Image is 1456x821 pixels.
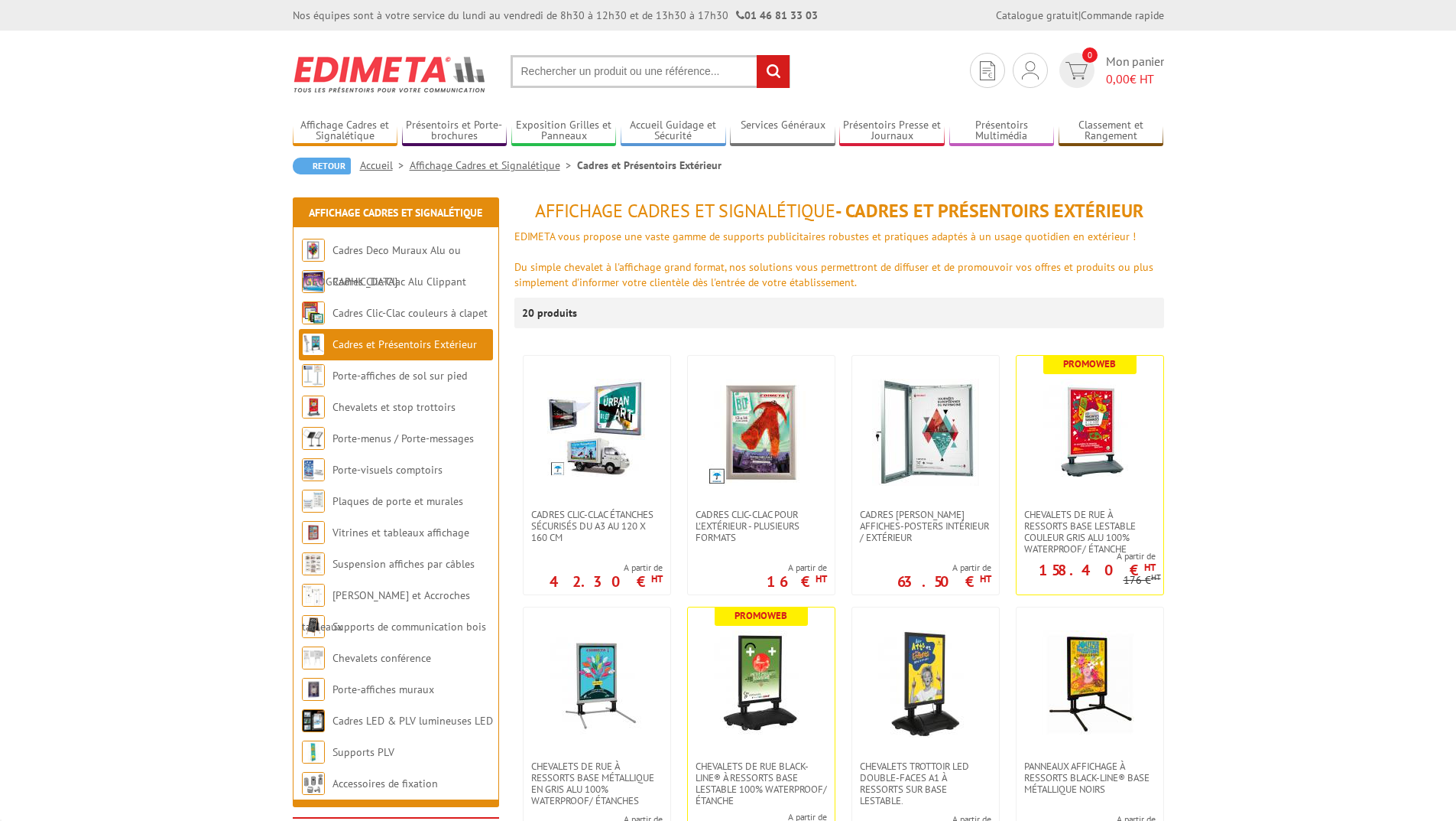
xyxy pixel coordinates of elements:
[1036,630,1143,738] img: Panneaux affichage à ressorts Black-Line® base métallique Noirs
[621,119,726,144] a: Accueil Guidage et Sécurité
[1151,572,1161,582] sup: HT
[860,509,991,543] span: Cadres [PERSON_NAME] affiches-posters intérieur / extérieur
[410,158,577,172] a: Affichage Cadres et Signalétique
[688,509,835,543] a: Cadres Clic-Clac pour l'extérieur - PLUSIEURS FORMATS
[872,630,979,738] img: Chevalets Trottoir LED double-faces A1 à ressorts sur base lestable.
[736,8,818,22] strong: 01 46 81 33 03
[872,379,979,486] img: Cadres vitrines affiches-posters intérieur / extérieur
[1022,61,1039,80] img: devis rapide
[511,119,617,144] a: Exposition Grilles et Panneaux
[1017,509,1163,555] a: Chevalets de rue à ressorts base lestable couleur Gris Alu 100% waterproof/ étanche
[332,620,486,634] a: Supports de communication bois
[332,275,466,288] a: Cadres Clic-Clac Alu Clippant
[302,396,325,419] img: Chevalets et stop trottoirs
[332,651,431,665] a: Chevalets conférence
[514,259,1164,290] div: Du simple chevalet à l'affichage grand format, nos solutions vous permettront de diffuser et de p...
[531,509,663,543] span: Cadres Clic-Clac étanches sécurisés du A3 au 120 x 160 cm
[1082,47,1098,63] span: 0
[332,432,474,445] a: Porte-menus / Porte-messages
[897,562,991,574] span: A partir de
[293,158,351,174] a: Retour
[293,46,488,103] img: Edimeta
[1106,70,1164,88] span: € HT
[1065,62,1088,80] img: devis rapide
[550,577,663,586] p: 42.30 €
[332,777,438,790] a: Accessoires de fixation
[332,369,467,383] a: Porte-affiches de sol sur pied
[302,709,325,732] img: Cadres LED & PLV lumineuses LED
[730,119,835,144] a: Services Généraux
[688,761,835,806] a: Chevalets de rue Black-Line® à ressorts base lestable 100% WATERPROOF/ Étanche
[547,379,647,478] img: Cadres Clic-Clac étanches sécurisés du A3 au 120 x 160 cm
[996,8,1164,23] div: |
[302,772,325,795] img: Accessoires de fixation
[1056,53,1164,88] a: devis rapide 0 Mon panier 0,00€ HT
[332,714,493,728] a: Cadres LED & PLV lumineuses LED
[302,364,325,387] img: Porte-affiches de sol sur pied
[897,577,991,586] p: 63.50 €
[514,201,1164,221] h1: - Cadres et Présentoirs Extérieur
[302,490,325,513] img: Plaques de porte et murales
[734,609,787,622] b: Promoweb
[1036,379,1143,486] img: Chevalets de rue à ressorts base lestable couleur Gris Alu 100% waterproof/ étanche
[302,333,325,356] img: Cadres et Présentoirs Extérieur
[1124,575,1161,586] p: 176 €
[949,119,1055,144] a: Présentoirs Multimédia
[980,61,995,80] img: devis rapide
[302,301,325,324] img: Cadres Clic-Clac couleurs à clapet
[302,588,470,634] a: [PERSON_NAME] et Accroches tableaux
[1017,761,1163,795] a: Panneaux affichage à ressorts Black-Line® base métallique Noirs
[302,552,325,575] img: Suspension affiches par câbles
[302,647,325,670] img: Chevalets conférence
[302,458,325,481] img: Porte-visuels comptoirs
[577,158,722,173] li: Cadres et Présentoirs Extérieur
[332,557,475,571] a: Suspension affiches par câbles
[302,678,325,701] img: Porte-affiches muraux
[1106,71,1130,86] span: 0,00
[360,158,410,172] a: Accueil
[852,761,999,806] a: Chevalets Trottoir LED double-faces A1 à ressorts sur base lestable.
[543,630,650,738] img: Chevalets de rue à ressorts base métallique en Gris Alu 100% WATERPROOF/ Étanches
[757,55,790,88] input: rechercher
[767,577,827,586] p: 16 €
[332,526,469,539] a: Vitrines et tableaux affichage
[1106,53,1164,88] span: Mon panier
[514,229,1164,244] div: EDIMETA vous propose une vaste gamme de supports publicitaires robustes et pratiques adaptés à un...
[1059,119,1164,144] a: Classement et Rangement
[293,8,818,23] div: Nos équipes sont à votre service du lundi au vendredi de 8h30 à 12h30 et de 13h30 à 17h30
[1024,761,1156,795] span: Panneaux affichage à ressorts Black-Line® base métallique Noirs
[302,521,325,544] img: Vitrines et tableaux affichage
[524,761,670,806] a: Chevalets de rue à ressorts base métallique en Gris Alu 100% WATERPROOF/ Étanches
[1024,509,1156,555] span: Chevalets de rue à ressorts base lestable couleur Gris Alu 100% waterproof/ étanche
[1039,565,1156,575] p: 158.40 €
[293,119,398,144] a: Affichage Cadres et Signalétique
[332,494,463,508] a: Plaques de porte et murales
[302,741,325,764] img: Supports PLV
[302,584,325,607] img: Cimaises et Accroches tableaux
[816,572,827,585] sup: HT
[839,119,945,144] a: Présentoirs Presse et Journaux
[767,562,827,574] span: A partir de
[402,119,507,144] a: Présentoirs et Porte-brochures
[302,243,461,288] a: Cadres Deco Muraux Alu ou [GEOGRAPHIC_DATA]
[696,761,827,806] span: Chevalets de rue Black-Line® à ressorts base lestable 100% WATERPROOF/ Étanche
[980,572,991,585] sup: HT
[1063,357,1116,370] b: Promoweb
[302,427,325,450] img: Porte-menus / Porte-messages
[332,337,477,351] a: Cadres et Présentoirs Extérieur
[332,400,456,414] a: Chevalets et stop trottoirs
[708,630,815,738] img: Chevalets de rue Black-Line® à ressorts base lestable 100% WATERPROOF/ Étanche
[696,509,827,543] span: Cadres Clic-Clac pour l'extérieur - PLUSIEURS FORMATS
[1081,8,1164,22] a: Commande rapide
[302,239,325,262] img: Cadres Deco Muraux Alu ou Bois
[852,509,999,543] a: Cadres [PERSON_NAME] affiches-posters intérieur / extérieur
[535,199,835,223] span: Affichage Cadres et Signalétique
[332,745,394,759] a: Supports PLV
[1017,550,1156,562] span: A partir de
[860,761,991,806] span: Chevalets Trottoir LED double-faces A1 à ressorts sur base lestable.
[332,683,434,696] a: Porte-affiches muraux
[1144,561,1156,574] sup: HT
[332,463,443,477] a: Porte-visuels comptoirs
[708,379,815,486] img: Cadres Clic-Clac pour l'extérieur - PLUSIEURS FORMATS
[550,562,663,574] span: A partir de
